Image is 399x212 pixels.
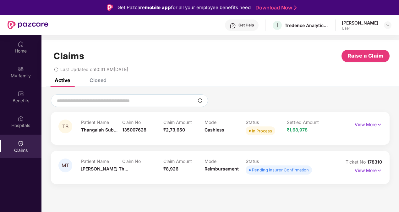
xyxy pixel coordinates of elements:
div: Pending Insurer Confirmation [252,167,309,173]
span: ₹1,68,978 [287,127,308,132]
h1: Claims [53,51,84,61]
div: In Process [252,128,272,134]
a: Download Now [255,4,295,11]
p: View More [355,165,382,174]
p: View More [355,120,382,128]
img: svg+xml;base64,PHN2ZyB3aWR0aD0iMjAiIGhlaWdodD0iMjAiIHZpZXdCb3g9IjAgMCAyMCAyMCIgZmlsbD0ibm9uZSIgeG... [18,66,24,72]
div: [PERSON_NAME] [342,20,378,26]
p: Claim Amount [163,159,205,164]
span: Ticket No [346,159,367,165]
span: MT [62,163,69,168]
span: Raise a Claim [348,52,384,60]
img: svg+xml;base64,PHN2ZyBpZD0iQmVuZWZpdHMiIHhtbG5zPSJodHRwOi8vd3d3LnczLm9yZy8yMDAwL3N2ZyIgd2lkdGg9Ij... [18,91,24,97]
p: Settled Amount [287,120,328,125]
p: Patient Name [81,120,122,125]
span: Thangaiah Sub... [81,127,118,132]
span: T [275,21,279,29]
img: svg+xml;base64,PHN2ZyBpZD0iSG9zcGl0YWxzIiB4bWxucz0iaHR0cDovL3d3dy53My5vcmcvMjAwMC9zdmciIHdpZHRoPS... [18,115,24,122]
img: svg+xml;base64,PHN2ZyBpZD0iRHJvcGRvd24tMzJ4MzIiIHhtbG5zPSJodHRwOi8vd3d3LnczLm9yZy8yMDAwL3N2ZyIgd2... [385,23,390,28]
p: Claim No [122,159,163,164]
img: Logo [107,4,113,11]
p: Claim Amount [163,120,205,125]
img: Stroke [294,4,297,11]
img: svg+xml;base64,PHN2ZyBpZD0iU2VhcmNoLTMyeDMyIiB4bWxucz0iaHR0cDovL3d3dy53My5vcmcvMjAwMC9zdmciIHdpZH... [198,98,203,103]
div: Get Help [238,23,254,28]
img: svg+xml;base64,PHN2ZyB4bWxucz0iaHR0cDovL3d3dy53My5vcmcvMjAwMC9zdmciIHdpZHRoPSIxNyIgaGVpZ2h0PSIxNy... [377,167,382,174]
span: Reimbursement [205,166,239,171]
span: 135007628 [122,127,146,132]
div: Tredence Analytics Solutions Private Limited [285,22,329,28]
img: svg+xml;base64,PHN2ZyBpZD0iSG9tZSIgeG1sbnM9Imh0dHA6Ly93d3cudzMub3JnLzIwMDAvc3ZnIiB3aWR0aD0iMjAiIG... [18,41,24,47]
div: Active [55,77,70,83]
span: redo [54,67,58,72]
strong: mobile app [145,4,171,10]
span: [PERSON_NAME] Th... [81,166,128,171]
span: ₹2,73,650 [163,127,185,132]
p: Claim No [122,120,163,125]
img: svg+xml;base64,PHN2ZyBpZD0iQ2xhaW0iIHhtbG5zPSJodHRwOi8vd3d3LnczLm9yZy8yMDAwL3N2ZyIgd2lkdGg9IjIwIi... [18,140,24,147]
img: svg+xml;base64,PHN2ZyB4bWxucz0iaHR0cDovL3d3dy53My5vcmcvMjAwMC9zdmciIHdpZHRoPSIxNyIgaGVpZ2h0PSIxNy... [377,121,382,128]
div: Get Pazcare for all your employee benefits need [118,4,251,11]
p: Patient Name [81,159,122,164]
button: Raise a Claim [342,50,390,62]
span: 178310 [367,159,382,165]
div: User [342,26,378,31]
img: svg+xml;base64,PHN2ZyBpZD0iSGVscC0zMngzMiIgeG1sbnM9Imh0dHA6Ly93d3cudzMub3JnLzIwMDAvc3ZnIiB3aWR0aD... [230,23,236,29]
div: Closed [90,77,107,83]
span: TS [62,124,68,129]
img: New Pazcare Logo [8,21,48,29]
span: Cashless [205,127,224,132]
p: Mode [205,159,246,164]
span: - [122,166,124,171]
span: Last Updated on 10:31 AM[DATE] [60,67,128,72]
p: Status [246,120,287,125]
span: ₹8,926 [163,166,178,171]
p: Mode [205,120,246,125]
p: Status [246,159,287,164]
